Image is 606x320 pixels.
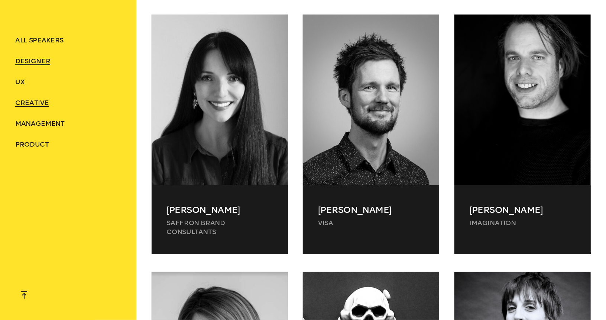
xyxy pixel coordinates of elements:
span: Management [15,119,64,128]
span: ALL SPEAKERS [15,36,64,44]
p: [PERSON_NAME] [167,203,273,217]
span: Product [15,140,49,148]
p: [PERSON_NAME] [318,203,424,217]
p: [PERSON_NAME] [470,203,576,217]
p: Saffron Brand Consultants [167,218,273,236]
p: Visa [318,218,424,227]
span: Designer [15,57,50,65]
span: UX [15,78,25,86]
span: Creative [15,99,49,107]
p: Imagination [470,218,576,227]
